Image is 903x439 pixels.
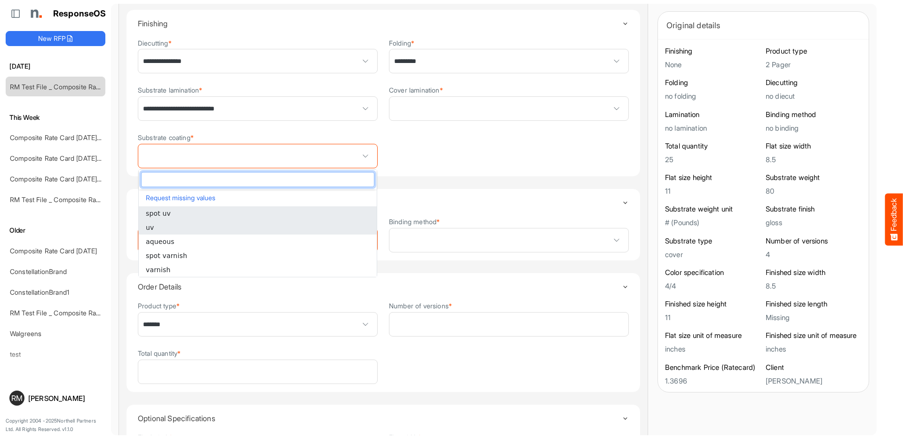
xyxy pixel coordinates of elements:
summary: Toggle content [138,10,629,37]
h6: Number of versions [766,236,862,246]
div: [PERSON_NAME] [28,395,102,402]
h5: [PERSON_NAME] [766,377,862,385]
label: Page count [138,218,175,225]
button: Request missing values [143,192,372,204]
h4: Bound Print [138,198,622,207]
h6: [DATE] [6,61,105,71]
a: Composite Rate Card [DATE]_smaller [10,175,121,183]
h6: Finished size length [766,299,862,309]
a: Walgreens [10,329,41,337]
button: New RFP [6,31,105,46]
h6: Finishing [665,47,761,56]
a: RM Test File _ Composite Rate Card [DATE] [10,196,141,204]
h5: cover [665,251,761,259]
button: Feedback [885,194,903,246]
span: RM [11,394,23,402]
h6: Flat size width [766,141,862,151]
h5: inches [665,345,761,353]
div: Original details [666,19,860,32]
a: ConstellationBrand [10,267,67,275]
summary: Toggle content [138,273,629,300]
h6: Diecutting [766,78,862,87]
div: dropdownlist [138,169,377,277]
summary: Toggle content [138,405,629,432]
h6: Lamination [665,110,761,119]
label: Substrate lamination [138,86,202,94]
h5: no folding [665,92,761,100]
span: spot varnish [146,252,187,259]
h5: 8.5 [766,282,862,290]
h5: 11 [665,187,761,195]
a: ConstellationBrand1 [10,288,69,296]
h6: Substrate weight [766,173,862,182]
h5: 8.5 [766,156,862,164]
summary: Toggle content [138,189,629,216]
h5: Missing [766,314,862,321]
span: spot uv [146,210,171,217]
h6: Flat size unit of measure [665,331,761,340]
h4: Order Details [138,282,622,291]
h5: inches [766,345,862,353]
h4: Optional Specifications [138,414,622,423]
h5: no lamination [665,124,761,132]
h5: 11 [665,314,761,321]
h6: Finished size height [665,299,761,309]
img: Northell [26,4,45,23]
h6: This Week [6,112,105,123]
h5: no binding [766,124,862,132]
h1: ResponseOS [53,9,106,19]
label: Binding method [389,218,440,225]
h5: 4/4 [665,282,761,290]
span: aqueous [146,238,174,245]
p: Copyright 2004 - 2025 Northell Partners Ltd. All Rights Reserved. v 1.1.0 [6,417,105,433]
label: Total quantity [138,350,181,357]
h5: None [665,61,761,69]
h5: 4 [766,251,862,259]
ul: popup [139,206,377,277]
label: Number of versions [389,302,452,309]
h5: 25 [665,156,761,164]
h6: Total quantity [665,141,761,151]
h6: Color specification [665,268,761,277]
h5: no diecut [766,92,862,100]
h4: Finishing [138,19,622,28]
input: dropdownlistfilter [142,172,374,187]
h6: Substrate finish [766,204,862,214]
label: Cover lamination [389,86,443,94]
h6: Older [6,225,105,235]
h6: Finished size width [766,268,862,277]
label: Substrate coating [138,134,194,141]
a: RM Test File _ Composite Rate Card [DATE] [10,83,141,91]
a: Composite Rate Card [DATE]_smaller [10,154,121,162]
a: Composite Rate Card [DATE] [10,247,97,255]
h6: Substrate weight unit [665,204,761,214]
h6: Folding [665,78,761,87]
span: uv [146,224,154,231]
h6: Finished size unit of measure [766,331,862,340]
a: RM Test File _ Composite Rate Card [DATE] [10,309,141,317]
h5: 80 [766,187,862,195]
h5: gloss [766,219,862,227]
h5: 2 Pager [766,61,862,69]
a: Composite Rate Card [DATE]_smaller [10,133,121,141]
h5: 1.3696 [665,377,761,385]
h6: Substrate type [665,236,761,246]
h6: Benchmark Price (Ratecard) [665,363,761,372]
span: varnish [146,266,170,274]
h6: Flat size height [665,173,761,182]
label: Folding [389,39,414,47]
label: Diecutting [138,39,172,47]
h6: Client [766,363,862,372]
label: Product type [138,302,180,309]
h6: Product type [766,47,862,56]
h6: Binding method [766,110,862,119]
h5: # (Pounds) [665,219,761,227]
